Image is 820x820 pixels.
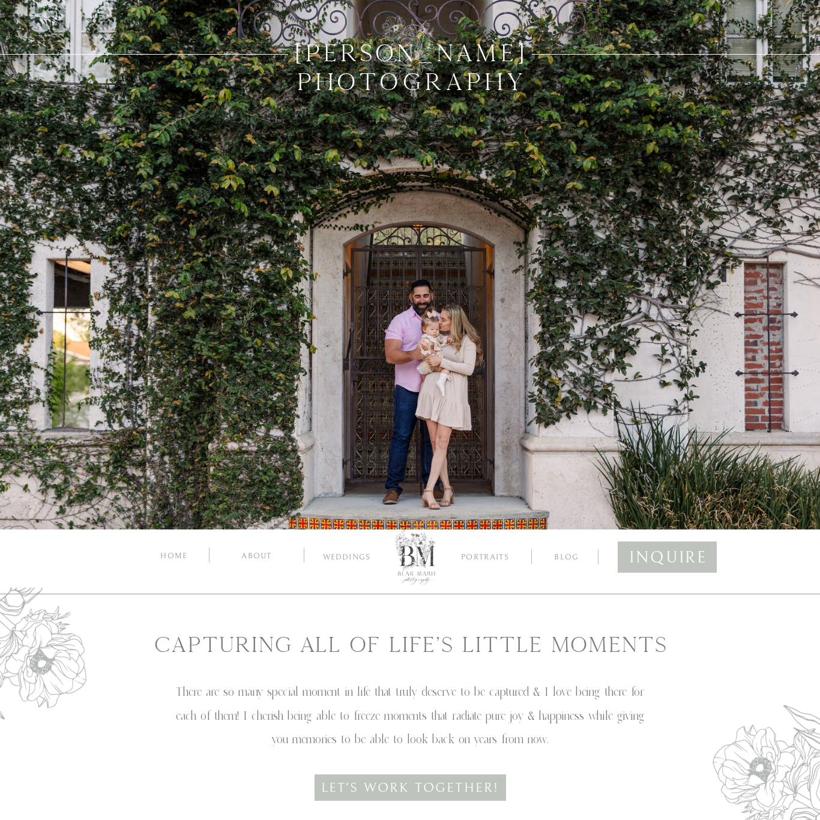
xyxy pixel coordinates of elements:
a: about [228,549,285,561]
a: Let's Work Together! [310,776,510,801]
a: Portraits [456,553,514,564]
a: blog [543,550,590,562]
a: home [158,549,190,561]
p: There are so many special moment in life that truly deserve to be captured & I love being there f... [169,680,651,743]
h2: [PERSON_NAME] Photography [295,40,527,101]
a: Weddings [315,553,379,565]
a: inquire [629,543,705,567]
h2: Capturing All of Life's Little moments [142,632,678,663]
